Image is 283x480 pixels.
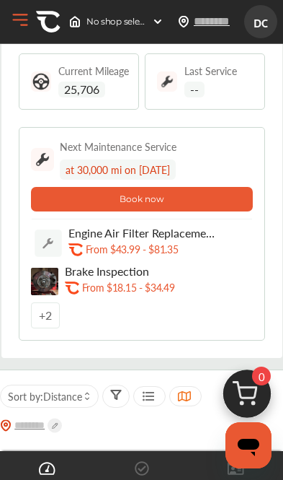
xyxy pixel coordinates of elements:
span: Last Service [184,66,237,76]
img: maintenance_logo [157,71,177,92]
span: 0 [252,367,271,385]
p: Brake Inspection [65,264,212,278]
p: From $18.15 - $34.49 [82,281,175,294]
span: No shop selected [86,16,146,27]
img: maintenance_logo [31,148,54,171]
div: + 2 [31,302,60,328]
span: 25,706 [58,82,105,97]
span: Distance [43,389,82,403]
a: +2 [31,302,60,328]
img: steering_logo [31,71,51,92]
span: DC [248,9,274,35]
span: Current Mileage [58,66,129,76]
img: header-home-logo.8d720a4f.svg [69,16,81,27]
p: From $43.99 - $81.35 [86,243,179,256]
p: Engine Air Filter Replacement [68,226,216,240]
iframe: Button to launch messaging window [225,422,271,468]
img: header-down-arrow.9dd2ce7d.svg [152,16,163,27]
img: default_wrench_icon.d1a43860.svg [35,230,62,257]
span: Sort by : [8,389,82,403]
span: -- [184,82,205,97]
div: Next Maintenance Service [60,139,176,154]
div: at 30,000 mi on [DATE] [60,160,176,180]
img: cart_icon.3d0951e8.svg [212,363,282,432]
button: Open Menu [9,9,31,31]
img: CA-Icon.89b5b008.svg [36,9,60,34]
img: brake-inspection-thumb.jpg [31,268,58,295]
button: Book now [31,187,253,211]
img: location_vector.a44bc228.svg [178,16,189,27]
